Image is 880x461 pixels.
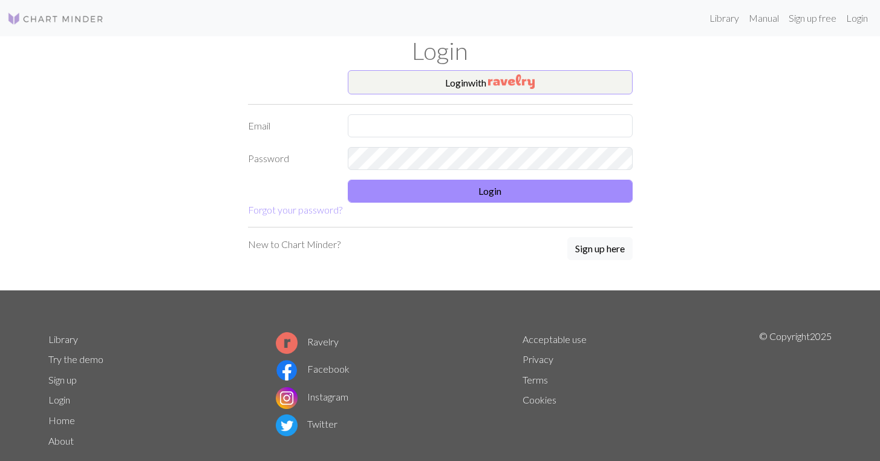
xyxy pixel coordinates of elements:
[276,418,337,430] a: Twitter
[41,36,839,65] h1: Login
[276,363,350,374] a: Facebook
[744,6,784,30] a: Manual
[248,204,342,215] a: Forgot your password?
[276,391,348,402] a: Instagram
[48,394,70,405] a: Login
[841,6,873,30] a: Login
[705,6,744,30] a: Library
[348,180,633,203] button: Login
[241,114,341,137] label: Email
[7,11,104,26] img: Logo
[784,6,841,30] a: Sign up free
[276,332,298,354] img: Ravelry logo
[523,333,587,345] a: Acceptable use
[276,359,298,381] img: Facebook logo
[523,394,556,405] a: Cookies
[759,329,832,451] p: © Copyright 2025
[248,237,341,252] p: New to Chart Minder?
[567,237,633,261] a: Sign up here
[48,333,78,345] a: Library
[276,387,298,409] img: Instagram logo
[276,336,339,347] a: Ravelry
[276,414,298,436] img: Twitter logo
[48,435,74,446] a: About
[241,147,341,170] label: Password
[48,374,77,385] a: Sign up
[523,374,548,385] a: Terms
[567,237,633,260] button: Sign up here
[348,70,633,94] button: Loginwith
[488,74,535,89] img: Ravelry
[523,353,553,365] a: Privacy
[48,414,75,426] a: Home
[48,353,103,365] a: Try the demo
